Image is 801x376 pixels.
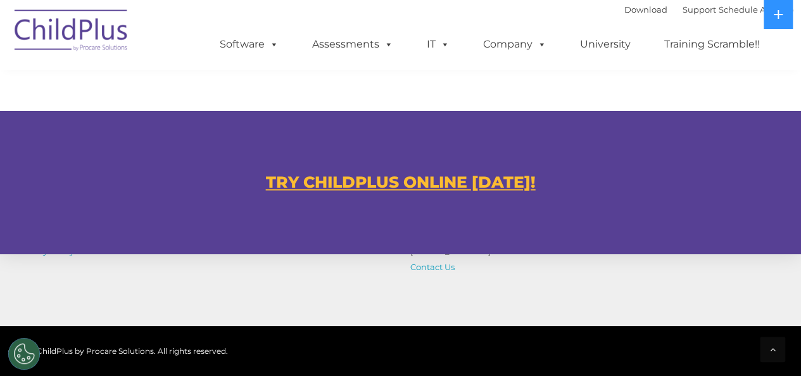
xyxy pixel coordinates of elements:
a: Company [470,32,559,57]
a: IT [414,32,462,57]
a: Support [683,4,716,15]
a: Assessments [300,32,406,57]
a: Training Scramble!! [652,32,773,57]
a: Schedule A Demo [719,4,793,15]
button: Cookies Settings [8,338,40,370]
img: ChildPlus by Procare Solutions [8,1,135,64]
a: University [567,32,643,57]
a: Contact Us [410,262,455,272]
a: Download [624,4,667,15]
font: | [624,4,793,15]
span: © 2025 ChildPlus by Procare Solutions. All rights reserved. [8,346,228,356]
a: TRY CHILDPLUS ONLINE [DATE]! [266,172,536,191]
a: Software [207,32,291,57]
